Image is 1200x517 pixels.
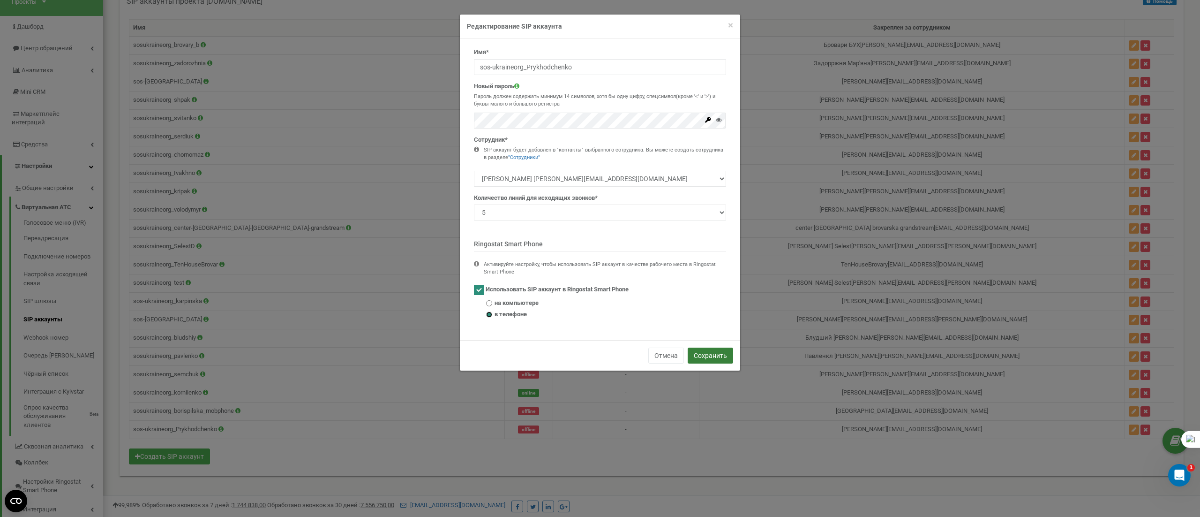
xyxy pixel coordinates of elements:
[484,146,726,161] div: SIP аккаунт будет добавлен в "контакты" выбранного сотрудника. Вы можете создать сотрудника в раз...
[508,154,540,160] a: "Сотрудники"
[484,261,726,275] div: Активируйте настройку, чтобы использовать SIP аккаунт в качестве рабочего места в Ringostat Smart...
[495,310,527,319] span: в телефоне
[474,239,726,251] p: Ringostat Smart Phone
[486,286,629,293] span: Использовать SIP аккаунт в Ringostat Smart Phone
[495,299,539,308] span: на компьютере
[688,348,733,364] button: Сохранить
[467,22,733,31] h4: Редактирование SIP аккаунта
[648,348,684,364] button: Отмена
[5,490,27,512] button: Open CMP widget
[474,194,598,203] label: Количество линий для исходящих звонков*
[474,93,726,107] p: Пароль должен содержать минимум 14 символов, хотя бы одну цифру, спецсимвол(кроме '<' и '>') и бу...
[1187,464,1195,471] span: 1
[486,312,492,318] input: в телефоне
[474,136,508,144] label: Сотрудник*
[728,20,733,31] span: ×
[474,82,519,91] label: Новый пароль
[486,300,492,306] input: на компьютере
[1168,464,1191,487] iframe: Intercom live chat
